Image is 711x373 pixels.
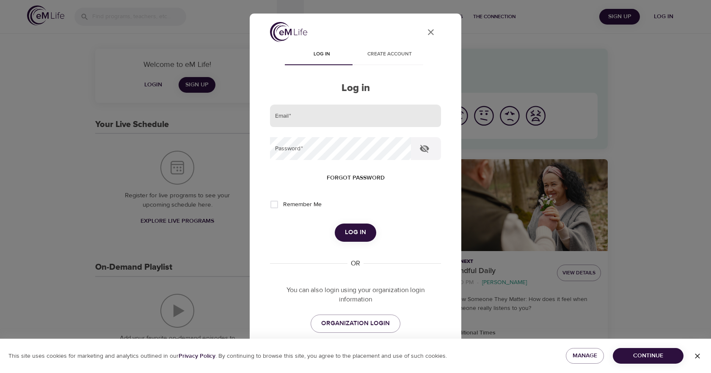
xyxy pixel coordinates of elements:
[345,227,366,238] span: Log in
[573,351,597,361] span: Manage
[323,170,388,186] button: Forgot password
[270,22,307,42] img: logo
[620,351,677,361] span: Continue
[321,318,390,329] span: ORGANIZATION LOGIN
[421,22,441,42] button: close
[335,224,376,241] button: Log in
[270,82,441,94] h2: Log in
[347,259,364,268] div: OR
[283,200,322,209] span: Remember Me
[311,315,400,332] a: ORGANIZATION LOGIN
[327,173,385,183] span: Forgot password
[361,50,418,59] span: Create account
[293,50,350,59] span: Log in
[270,285,441,305] p: You can also login using your organization login information
[179,352,215,360] b: Privacy Policy
[270,45,441,65] div: disabled tabs example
